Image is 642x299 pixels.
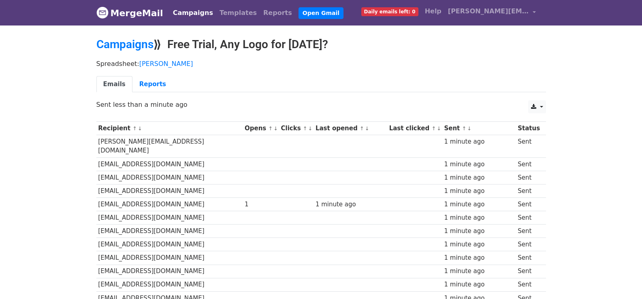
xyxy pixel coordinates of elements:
[299,7,343,19] a: Open Gmail
[516,238,542,251] td: Sent
[444,213,514,223] div: 1 minute ago
[387,122,442,135] th: Last clicked
[243,122,279,135] th: Opens
[516,265,542,278] td: Sent
[365,125,369,131] a: ↓
[442,122,516,135] th: Sent
[361,7,418,16] span: Daily emails left: 0
[308,125,313,131] a: ↓
[444,137,514,146] div: 1 minute ago
[96,157,243,171] td: [EMAIL_ADDRESS][DOMAIN_NAME]
[96,6,109,19] img: MergeMail logo
[96,171,243,184] td: [EMAIL_ADDRESS][DOMAIN_NAME]
[467,125,471,131] a: ↓
[96,265,243,278] td: [EMAIL_ADDRESS][DOMAIN_NAME]
[96,238,243,251] td: [EMAIL_ADDRESS][DOMAIN_NAME]
[245,200,277,209] div: 1
[444,253,514,263] div: 1 minute ago
[437,125,441,131] a: ↓
[316,200,385,209] div: 1 minute ago
[96,184,243,197] td: [EMAIL_ADDRESS][DOMAIN_NAME]
[260,5,295,21] a: Reports
[360,125,364,131] a: ↑
[96,38,546,51] h2: ⟫ Free Trial, Any Logo for [DATE]?
[96,211,243,225] td: [EMAIL_ADDRESS][DOMAIN_NAME]
[96,198,243,211] td: [EMAIL_ADDRESS][DOMAIN_NAME]
[444,173,514,182] div: 1 minute ago
[96,76,132,93] a: Emails
[516,278,542,291] td: Sent
[96,38,154,51] a: Campaigns
[516,184,542,197] td: Sent
[139,60,193,68] a: [PERSON_NAME]
[96,135,243,158] td: [PERSON_NAME][EMAIL_ADDRESS][DOMAIN_NAME]
[462,125,467,131] a: ↑
[516,251,542,265] td: Sent
[96,122,243,135] th: Recipient
[516,122,542,135] th: Status
[96,225,243,238] td: [EMAIL_ADDRESS][DOMAIN_NAME]
[516,225,542,238] td: Sent
[96,59,546,68] p: Spreadsheet:
[444,200,514,209] div: 1 minute ago
[444,240,514,249] div: 1 minute ago
[601,260,642,299] iframe: Chat Widget
[170,5,216,21] a: Campaigns
[431,125,436,131] a: ↑
[516,135,542,158] td: Sent
[516,198,542,211] td: Sent
[303,125,307,131] a: ↑
[96,251,243,265] td: [EMAIL_ADDRESS][DOMAIN_NAME]
[273,125,278,131] a: ↓
[445,3,540,22] a: [PERSON_NAME][EMAIL_ADDRESS][DOMAIN_NAME]
[132,125,137,131] a: ↑
[516,157,542,171] td: Sent
[516,211,542,225] td: Sent
[444,227,514,236] div: 1 minute ago
[96,100,546,109] p: Sent less than a minute ago
[444,280,514,289] div: 1 minute ago
[314,122,387,135] th: Last opened
[358,3,422,19] a: Daily emails left: 0
[96,4,163,21] a: MergeMail
[216,5,260,21] a: Templates
[516,171,542,184] td: Sent
[132,76,173,93] a: Reports
[448,6,529,16] span: [PERSON_NAME][EMAIL_ADDRESS][DOMAIN_NAME]
[444,267,514,276] div: 1 minute ago
[444,160,514,169] div: 1 minute ago
[444,187,514,196] div: 1 minute ago
[422,3,445,19] a: Help
[138,125,142,131] a: ↓
[268,125,273,131] a: ↑
[96,278,243,291] td: [EMAIL_ADDRESS][DOMAIN_NAME]
[279,122,314,135] th: Clicks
